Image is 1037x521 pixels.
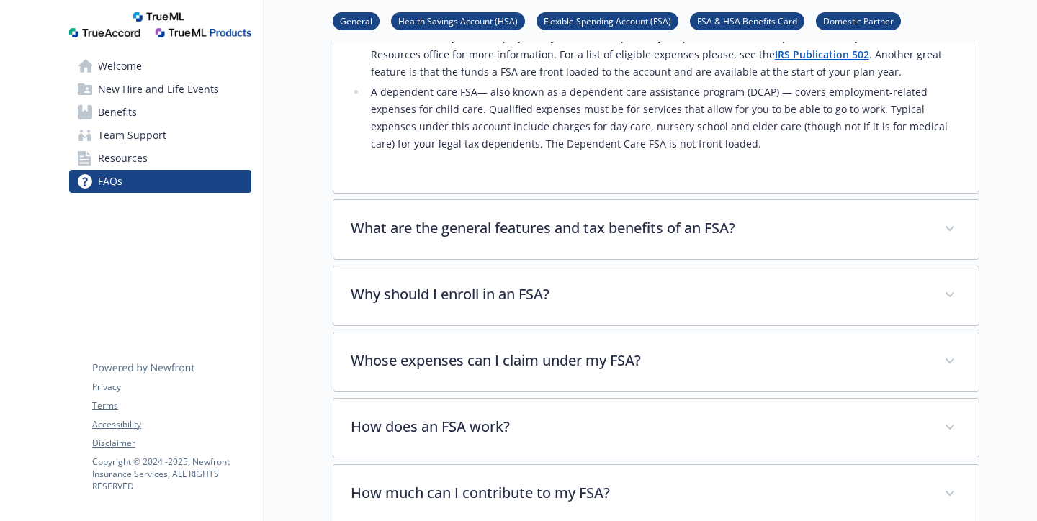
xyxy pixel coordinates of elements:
a: General [333,14,380,27]
div: Whose expenses can I claim under my FSA? [333,332,979,391]
a: Flexible Spending Account (FSA) [537,14,678,27]
span: New Hire and Life Events [98,78,219,101]
span: Resources [98,147,148,170]
a: Health Savings Account (HSA) [391,14,525,27]
a: Benefits [69,101,251,124]
a: Privacy [92,381,251,394]
div: How does an FSA work? [333,399,979,458]
span: Welcome [98,55,142,78]
a: New Hire and Life Events [69,78,251,101]
a: Welcome [69,55,251,78]
p: How does an FSA work? [351,416,927,438]
a: Terms [92,399,251,412]
a: Accessibility [92,418,251,431]
span: FAQs [98,170,122,193]
li: A dependent care FSA— also known as a dependent care assistance program (DCAP) — covers employmen... [367,83,961,153]
p: What are the general features and tax benefits of an FSA? [351,217,927,239]
span: Benefits [98,101,137,124]
a: IRS Publication 502 [775,47,869,61]
p: Whose expenses can I claim under my FSA? [351,350,927,371]
a: FSA & HSA Benefits Card [690,14,804,27]
a: Domestic Partner [816,14,901,27]
div: What are the general features and tax benefits of an FSA? [333,200,979,259]
a: FAQs [69,170,251,193]
p: Why should I enroll in an FSA? [351,284,927,305]
a: Resources [69,147,251,170]
p: How much can I contribute to my FSA? [351,482,927,504]
a: Disclaimer [92,437,251,450]
p: Copyright © 2024 - 2025 , Newfront Insurance Services, ALL RIGHTS RESERVED [92,456,251,492]
div: Why should I enroll in an FSA? [333,266,979,325]
a: Team Support [69,124,251,147]
span: Team Support [98,124,166,147]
